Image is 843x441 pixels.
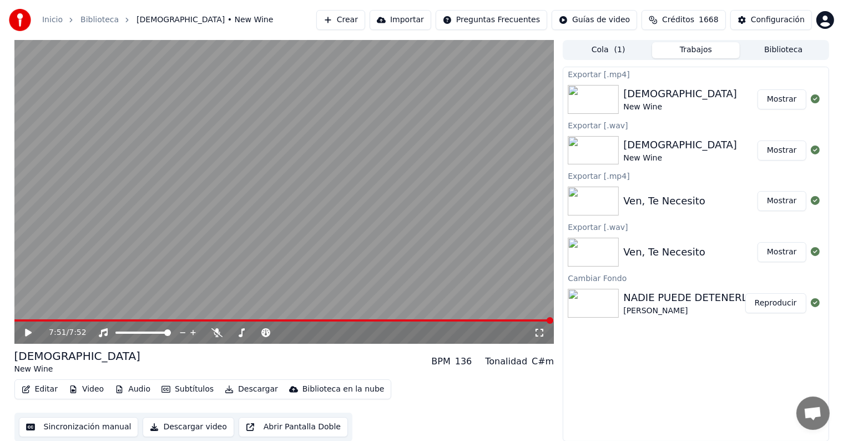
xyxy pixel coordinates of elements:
[69,327,86,338] span: 7:52
[623,137,737,153] div: [DEMOGRAPHIC_DATA]
[42,14,273,26] nav: breadcrumb
[436,10,547,30] button: Preguntas Frecuentes
[49,327,66,338] span: 7:51
[623,290,754,305] div: NADIE PUEDE DETENERLE
[699,14,719,26] span: 1668
[455,355,472,368] div: 136
[563,67,828,81] div: Exportar [.mp4]
[42,14,63,26] a: Inicio
[14,364,140,375] div: New Wine
[19,417,139,437] button: Sincronización manual
[564,42,652,58] button: Cola
[623,244,705,260] div: Ven, Te Necesito
[64,382,108,397] button: Video
[137,14,273,26] span: [DEMOGRAPHIC_DATA] • New Wine
[758,141,806,161] button: Mostrar
[751,14,805,26] div: Configuración
[370,10,431,30] button: Importar
[745,293,806,313] button: Reproducir
[623,86,737,102] div: [DEMOGRAPHIC_DATA]
[563,220,828,233] div: Exportar [.wav]
[758,242,806,262] button: Mostrar
[316,10,365,30] button: Crear
[652,42,740,58] button: Trabajos
[431,355,450,368] div: BPM
[623,193,705,209] div: Ven, Te Necesito
[143,417,234,437] button: Descargar video
[552,10,637,30] button: Guías de video
[239,417,348,437] button: Abrir Pantalla Doble
[157,382,218,397] button: Subtítulos
[623,153,737,164] div: New Wine
[9,9,31,31] img: youka
[563,118,828,132] div: Exportar [.wav]
[662,14,694,26] span: Créditos
[220,382,282,397] button: Descargar
[80,14,119,26] a: Biblioteca
[17,382,62,397] button: Editar
[485,355,527,368] div: Tonalidad
[532,355,554,368] div: C#m
[49,327,75,338] div: /
[642,10,726,30] button: Créditos1668
[758,89,806,109] button: Mostrar
[796,397,830,430] div: Chat abierto
[563,271,828,284] div: Cambiar Fondo
[614,44,625,56] span: ( 1 )
[302,384,385,395] div: Biblioteca en la nube
[730,10,812,30] button: Configuración
[623,305,754,317] div: [PERSON_NAME]
[623,102,737,113] div: New Wine
[14,348,140,364] div: [DEMOGRAPHIC_DATA]
[110,382,155,397] button: Audio
[740,42,827,58] button: Biblioteca
[563,169,828,182] div: Exportar [.mp4]
[758,191,806,211] button: Mostrar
